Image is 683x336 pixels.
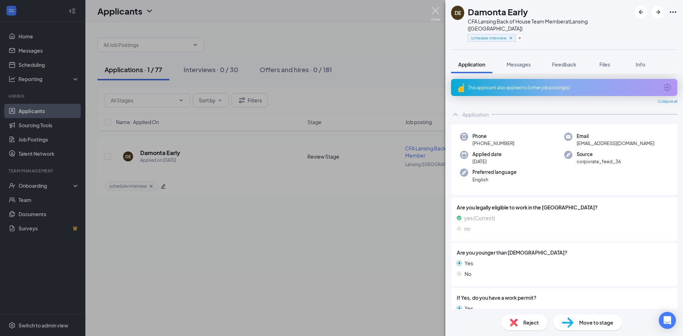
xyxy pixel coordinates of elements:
[464,225,470,233] span: no
[472,151,502,158] span: Applied date
[471,35,507,41] span: schedule interview
[552,61,576,68] span: Feedback
[457,249,567,256] span: Are you younger than [DEMOGRAPHIC_DATA]?
[518,36,522,40] svg: Plus
[472,176,517,183] span: English
[468,18,631,32] div: CFA Lansing Back of House Team Member at Lansing ([GEOGRAPHIC_DATA])
[636,61,645,68] span: Info
[577,158,621,165] span: corporate_feed_36
[516,34,524,42] button: Plus
[599,61,610,68] span: Files
[465,270,471,278] span: No
[658,99,677,105] span: Collapse all
[577,133,655,140] span: Email
[462,111,489,118] div: Application
[465,259,473,267] span: Yes
[472,169,517,176] span: Preferred language
[455,9,461,16] div: DE
[508,36,513,41] svg: Cross
[635,6,647,18] button: ArrowLeftNew
[577,140,655,147] span: [EMAIL_ADDRESS][DOMAIN_NAME]
[652,6,665,18] button: ArrowRight
[457,203,672,211] span: Are you legally eligible to work in the [GEOGRAPHIC_DATA]?
[579,319,613,326] span: Move to stage
[472,158,502,165] span: [DATE]
[451,110,460,119] svg: ChevronUp
[523,319,539,326] span: Reject
[465,304,473,312] span: Yes
[663,83,672,92] svg: ArrowCircle
[457,294,536,302] span: If Yes, do you have a work permit?
[472,140,514,147] span: [PHONE_NUMBER]
[654,8,662,16] svg: ArrowRight
[464,214,495,222] span: yes (Correct)
[669,8,677,16] svg: Ellipses
[458,61,485,68] span: Application
[659,312,676,329] div: Open Intercom Messenger
[577,151,621,158] span: Source
[468,85,659,91] div: This applicant also applied to 1 other job posting(s)
[507,61,531,68] span: Messages
[637,8,645,16] svg: ArrowLeftNew
[472,133,514,140] span: Phone
[468,6,528,18] h1: Damonta Early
